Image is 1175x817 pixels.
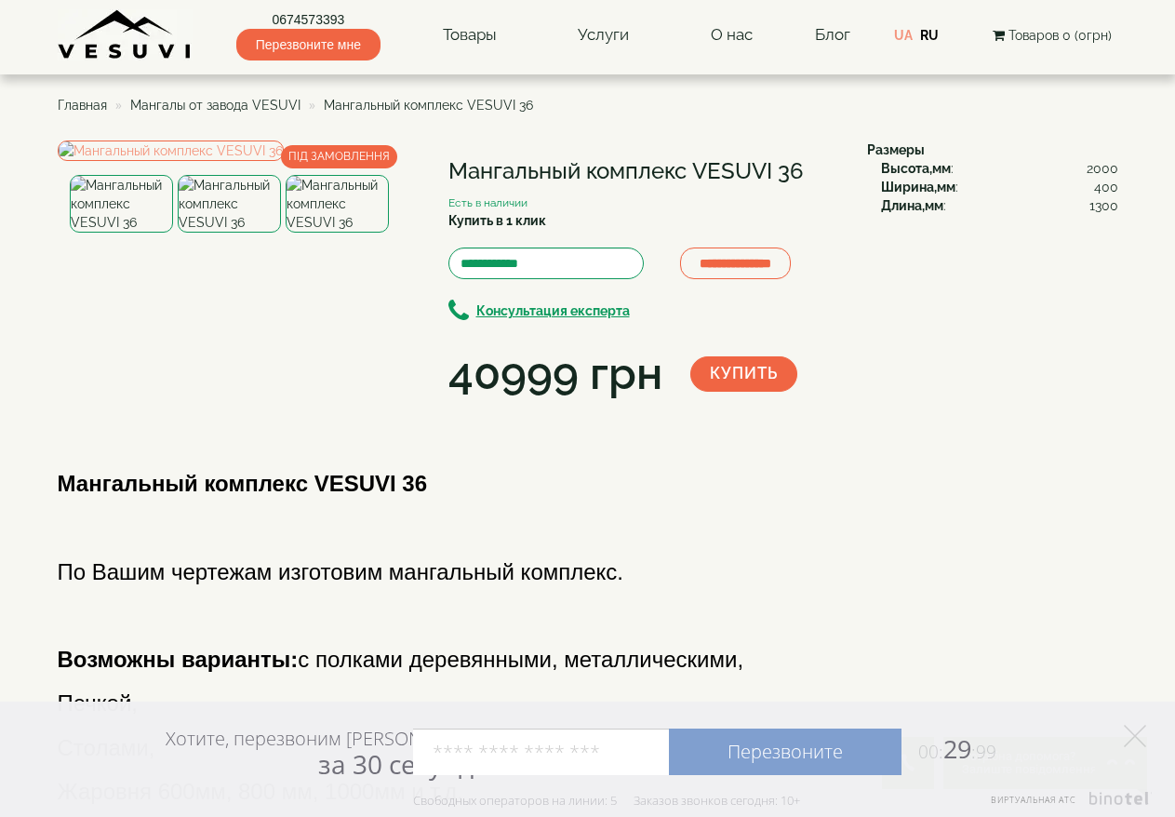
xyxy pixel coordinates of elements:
[236,10,381,29] a: 0674573393
[881,180,955,194] b: Ширина,мм
[920,28,939,43] a: RU
[448,159,839,183] h1: Мангальный комплекс VESUVI 36
[1089,196,1118,215] span: 1300
[318,746,485,782] span: за 30 секунд?
[130,98,300,113] a: Мангалы от завода VESUVI
[324,98,533,113] span: Мангальный комплекс VESUVI 36
[413,793,800,808] div: Свободных операторов на линии: 5 Заказов звонков сегодня: 10+
[980,792,1152,817] a: Виртуальная АТС
[58,98,107,113] a: Главная
[178,175,281,233] img: Мангальный комплекс VESUVI 36
[58,559,624,584] span: По Вашим чертежам изготовим мангальный комплекс.
[448,342,662,406] div: 40999 грн
[281,145,397,168] span: ПІД ЗАМОВЛЕННЯ
[894,28,913,43] a: UA
[690,356,797,392] button: Купить
[448,196,527,209] small: Есть в наличии
[901,731,996,766] span: 29
[987,25,1117,46] button: Товаров 0 (0грн)
[70,175,173,233] img: Мангальный комплекс VESUVI 36
[881,198,943,213] b: Длина,мм
[918,740,943,764] span: 00:
[971,740,996,764] span: :99
[476,303,630,318] b: Консультация експерта
[166,727,485,779] div: Хотите, перезвоним [PERSON_NAME]
[58,471,428,496] b: Мангальный комплекс VESUVI 36
[58,690,139,716] span: Печкой,
[559,14,648,57] a: Услуги
[881,161,951,176] b: Высота,мм
[815,25,850,44] a: Блог
[867,142,925,157] b: Размеры
[1008,28,1112,43] span: Товаров 0 (0грн)
[236,29,381,60] span: Перезвоните мне
[881,159,1118,178] div: :
[424,14,515,57] a: Товары
[286,175,389,233] img: Мангальный комплекс VESUVI 36
[881,178,1118,196] div: :
[58,141,284,161] img: Мангальный комплекс VESUVI 36
[881,196,1118,215] div: :
[1094,178,1118,196] span: 400
[58,9,193,60] img: Завод VESUVI
[448,211,546,230] label: Купить в 1 клик
[1087,159,1118,178] span: 2000
[692,14,771,57] a: О нас
[58,647,299,672] span: Возможны варианты:
[58,647,744,672] span: с полками деревянными, металлическими,
[669,729,901,775] a: Перезвоните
